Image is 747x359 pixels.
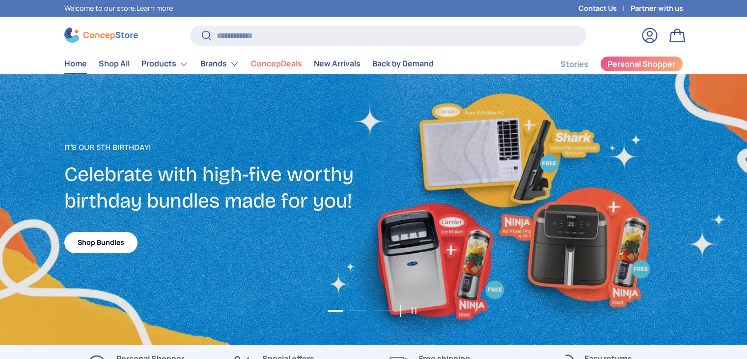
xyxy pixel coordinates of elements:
[64,54,434,74] nav: Primary
[579,3,631,14] a: Contact Us
[251,54,302,73] a: ConcepDeals
[64,54,87,73] a: Home
[99,54,130,73] a: Shop All
[137,3,173,13] a: Learn more
[64,142,374,153] p: It's our 5th Birthday!
[200,54,239,74] a: Brands
[631,3,683,14] a: Partner with us
[194,54,245,74] summary: Brands
[600,56,683,72] a: Personal Shopper
[537,54,683,74] nav: Secondary
[608,60,675,68] span: Personal Shopper
[64,28,138,43] img: ConcepStore
[64,3,173,14] p: Welcome to our store.
[136,54,194,74] summary: Products
[141,54,189,74] a: Products
[314,54,360,73] a: New Arrivals
[64,232,138,253] a: Shop Bundles
[372,54,434,73] a: Back by Demand
[64,161,374,214] h2: Celebrate with high-five worthy birthday bundles made for you!
[560,55,588,74] a: Stories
